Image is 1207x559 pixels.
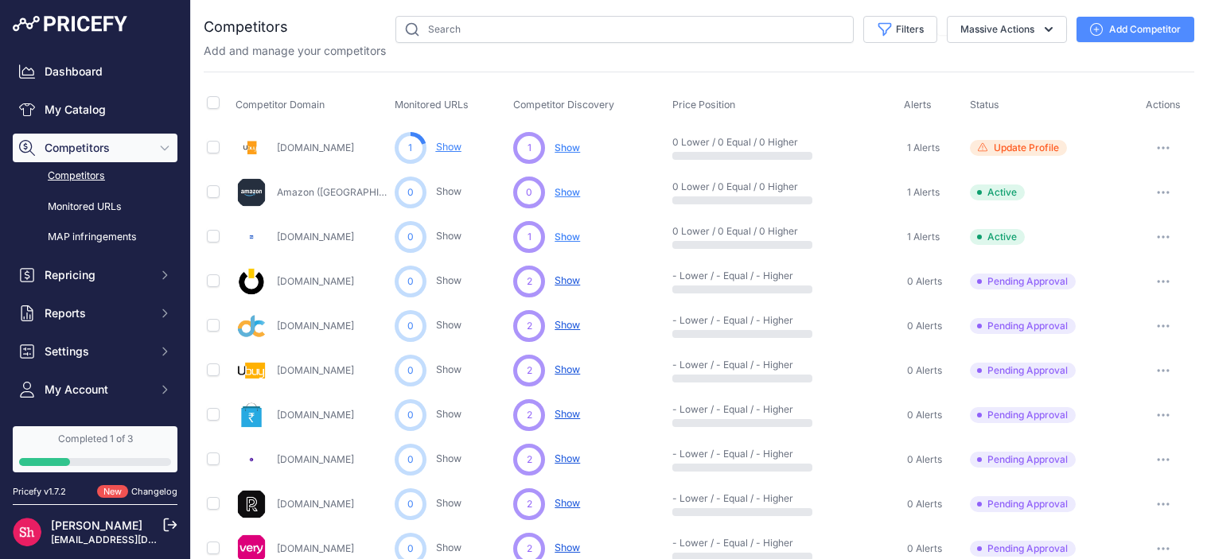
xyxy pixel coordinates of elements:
span: Pending Approval [970,452,1076,468]
a: [DOMAIN_NAME] [277,320,354,332]
a: My Catalog [13,95,177,124]
button: Filters [863,16,937,43]
span: 0 Alerts [907,275,942,288]
a: Completed 1 of 3 [13,426,177,472]
span: 0 [407,542,414,556]
span: 2 [527,542,532,556]
span: 0 [407,452,414,467]
span: 0 Alerts [907,409,942,421]
p: - Lower / - Equal / - Higher [672,492,774,505]
p: - Lower / - Equal / - Higher [672,537,774,549]
div: Pricefy v1.7.2 [13,485,66,499]
a: Competitors [13,162,177,190]
button: Settings [13,337,177,366]
a: Show [436,408,461,420]
span: Alerts [904,99,932,111]
span: Show [555,408,580,420]
a: Changelog [131,486,177,497]
span: Show [555,142,580,153]
a: [DOMAIN_NAME] [277,542,354,554]
span: 1 [408,141,412,155]
a: [DOMAIN_NAME] [277,409,354,421]
span: Show [555,497,580,509]
a: Show [436,230,461,242]
span: Pending Approval [970,407,1076,423]
a: Show [436,542,461,553]
a: Show [436,185,461,197]
a: 1 Alerts [904,140,940,156]
button: Add Competitor [1077,17,1194,42]
p: 0 Lower / 0 Equal / 0 Higher [672,136,774,149]
span: Settings [45,344,149,359]
span: 0 [407,319,414,333]
p: - Lower / - Equal / - Higher [672,270,774,282]
span: Show [555,542,580,553]
span: 0 [407,274,414,289]
span: Price Position [672,99,735,111]
a: [DOMAIN_NAME] [277,231,354,243]
span: 0 Alerts [907,542,942,555]
button: Competitors [13,134,177,162]
span: Actions [1146,99,1181,111]
span: My Account [45,382,149,398]
span: Competitor Domain [236,99,325,111]
span: 2 [527,408,532,422]
button: My Account [13,375,177,404]
p: 0 Lower / 0 Equal / 0 Higher [672,225,774,238]
span: 1 Alerts [907,231,940,243]
span: 2 [527,319,532,333]
span: 0 [407,497,414,511]
span: 2 [527,452,532,467]
p: - Lower / - Equal / - Higher [672,314,774,327]
a: [EMAIL_ADDRESS][DOMAIN_NAME] [51,534,217,545]
span: New [97,485,128,499]
p: Add and manage your competitors [204,43,386,59]
span: Pending Approval [970,274,1076,289]
a: [DOMAIN_NAME] [277,275,354,287]
span: 0 Alerts [907,498,942,510]
span: Active [970,184,1025,200]
a: Show [436,497,461,509]
span: Reports [45,305,149,321]
span: 1 [528,230,531,244]
span: 2 [527,363,532,378]
a: Show [436,363,461,375]
span: Repricing [45,267,149,283]
p: - Lower / - Equal / - Higher [672,403,774,416]
div: Completed 1 of 3 [19,433,171,445]
span: Pending Approval [970,541,1076,557]
button: Repricing [13,261,177,289]
span: Monitored URLs [395,99,469,111]
span: Show [555,319,580,331]
span: Show [555,274,580,286]
span: 0 Alerts [907,453,942,466]
span: Show [555,186,580,199]
a: 1 Alerts [904,229,940,245]
span: Competitor Discovery [513,99,614,111]
img: Pricefy Logo [13,16,127,32]
button: Reports [13,299,177,328]
span: 0 Alerts [907,364,942,377]
span: 0 [526,185,532,200]
a: Monitored URLs [13,193,177,221]
span: 0 Alerts [907,320,942,332]
span: Pending Approval [970,318,1076,334]
h2: Competitors [204,16,288,38]
a: 1 Alerts [904,184,940,200]
a: Dashboard [13,57,177,86]
span: Status [970,99,999,111]
span: 0 [407,230,414,244]
a: [DOMAIN_NAME] [277,142,354,153]
a: Show [436,141,461,153]
a: MAP infringements [13,223,177,251]
span: Show [555,363,580,375]
span: Show [555,231,580,243]
span: 1 Alerts [907,142,940,154]
input: Search [395,16,854,43]
span: 2 [527,497,532,511]
a: Show [436,319,461,331]
span: Show [555,452,580,464]
span: Active [970,229,1025,245]
span: Pending Approval [970,496,1076,512]
span: 2 [527,274,532,289]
